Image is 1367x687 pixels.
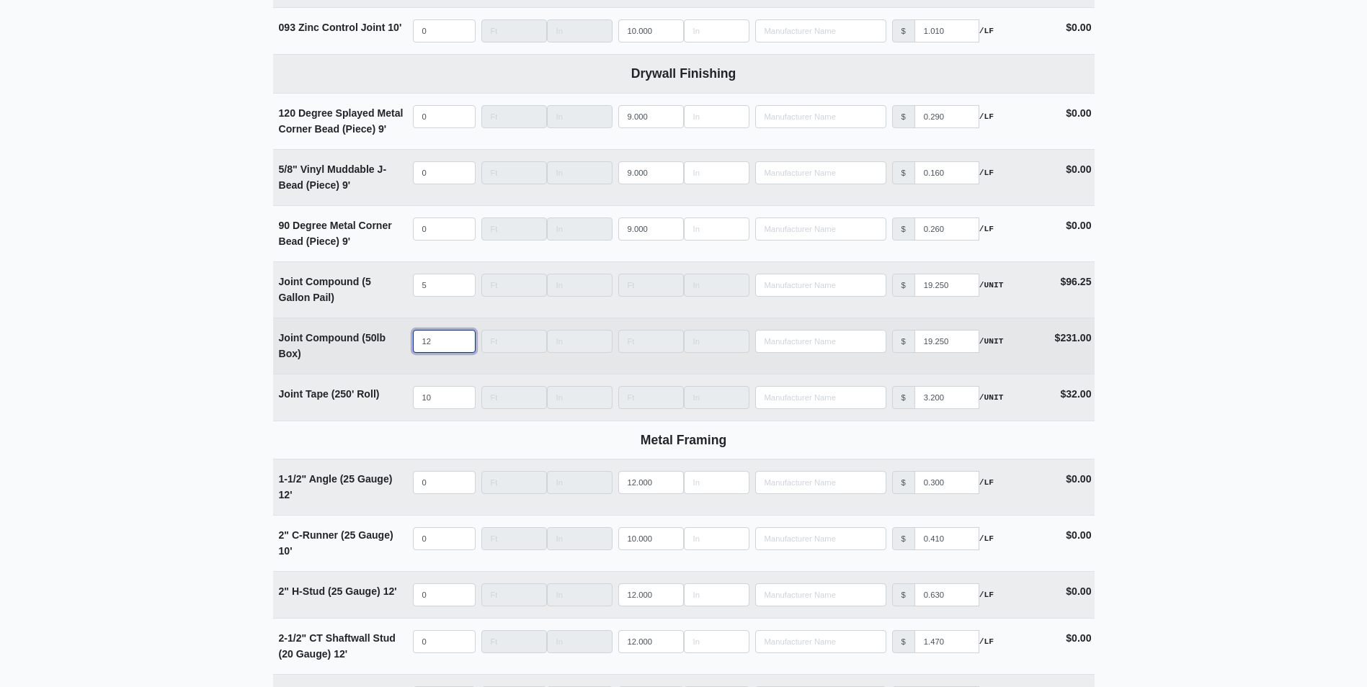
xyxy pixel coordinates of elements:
[684,274,749,297] input: Length
[1066,220,1091,231] strong: $0.00
[914,471,979,494] input: manufacturer
[618,471,684,494] input: Length
[755,105,886,128] input: Search
[334,648,347,660] span: 12'
[342,179,350,191] span: 9'
[892,105,915,128] div: $
[481,105,547,128] input: Length
[547,105,613,128] input: Length
[547,274,613,297] input: Length
[413,471,476,494] input: quantity
[979,110,994,123] strong: /LF
[1055,332,1092,343] strong: $231.00
[279,276,371,304] strong: Joint Compound (5 Gallon Pail)
[755,527,886,550] input: Search
[547,19,613,42] input: Length
[547,471,613,494] input: Length
[892,583,915,606] div: $
[481,527,547,550] input: Length
[279,529,393,557] strong: 2" C-Runner (25 Gauge)
[342,235,350,247] span: 9'
[481,471,547,494] input: Length
[684,19,749,42] input: Length
[979,166,994,179] strong: /LF
[892,630,915,653] div: $
[892,274,915,297] div: $
[684,217,749,241] input: Length
[413,386,476,409] input: quantity
[378,123,386,135] span: 9'
[481,217,547,241] input: Length
[1066,529,1091,541] strong: $0.00
[618,274,684,297] input: Length
[279,632,396,660] strong: 2-1/2" CT Shaftwall Stud (20 Gauge)
[755,630,886,653] input: Search
[618,630,684,653] input: Length
[979,335,1004,348] strong: /UNIT
[755,330,886,353] input: Search
[547,583,613,606] input: Length
[979,223,994,235] strong: /LF
[279,473,393,501] strong: 1-1/2" Angle (25 Gauge)
[279,545,293,557] span: 10'
[1066,632,1091,644] strong: $0.00
[413,583,476,606] input: quantity
[481,583,547,606] input: Length
[481,630,547,653] input: Length
[914,330,979,353] input: manufacturer
[481,161,547,184] input: Length
[914,19,979,42] input: manufacturer
[618,105,684,128] input: Length
[547,527,613,550] input: Length
[914,583,979,606] input: manufacturer
[755,583,886,606] input: Search
[413,330,476,353] input: quantity
[618,527,684,550] input: Length
[979,588,994,601] strong: /LF
[388,22,401,33] span: 10'
[892,19,915,42] div: $
[684,386,749,409] input: Length
[892,471,915,494] div: $
[547,161,613,184] input: Length
[979,391,1004,404] strong: /UNIT
[279,388,380,400] strong: Joint Tape (250' Roll)
[1066,22,1091,33] strong: $0.00
[413,630,476,653] input: quantity
[413,217,476,241] input: quantity
[684,330,749,353] input: Length
[914,105,979,128] input: manufacturer
[979,279,1004,292] strong: /UNIT
[914,527,979,550] input: manufacturer
[914,161,979,184] input: manufacturer
[618,386,684,409] input: Length
[618,19,684,42] input: Length
[279,163,387,192] strong: 5/8" Vinyl Muddable J-Bead (Piece)
[1060,276,1091,287] strong: $96.25
[1066,163,1091,175] strong: $0.00
[279,107,404,135] strong: 120 Degree Splayed Metal Corner Bead (Piece)
[914,274,979,297] input: manufacturer
[684,161,749,184] input: Length
[979,532,994,545] strong: /LF
[413,527,476,550] input: quantity
[979,476,994,489] strong: /LF
[892,330,915,353] div: $
[979,635,994,648] strong: /LF
[641,433,726,447] b: Metal Framing
[892,161,915,184] div: $
[755,471,886,494] input: Search
[618,583,684,606] input: Length
[1066,107,1091,119] strong: $0.00
[892,217,915,241] div: $
[279,489,293,500] span: 12'
[755,161,886,184] input: Search
[547,630,613,653] input: Length
[892,527,915,550] div: $
[1060,388,1091,400] strong: $32.00
[481,386,547,409] input: Length
[914,630,979,653] input: manufacturer
[755,386,886,409] input: Search
[481,19,547,42] input: Length
[279,585,397,597] strong: 2" H-Stud (25 Gauge)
